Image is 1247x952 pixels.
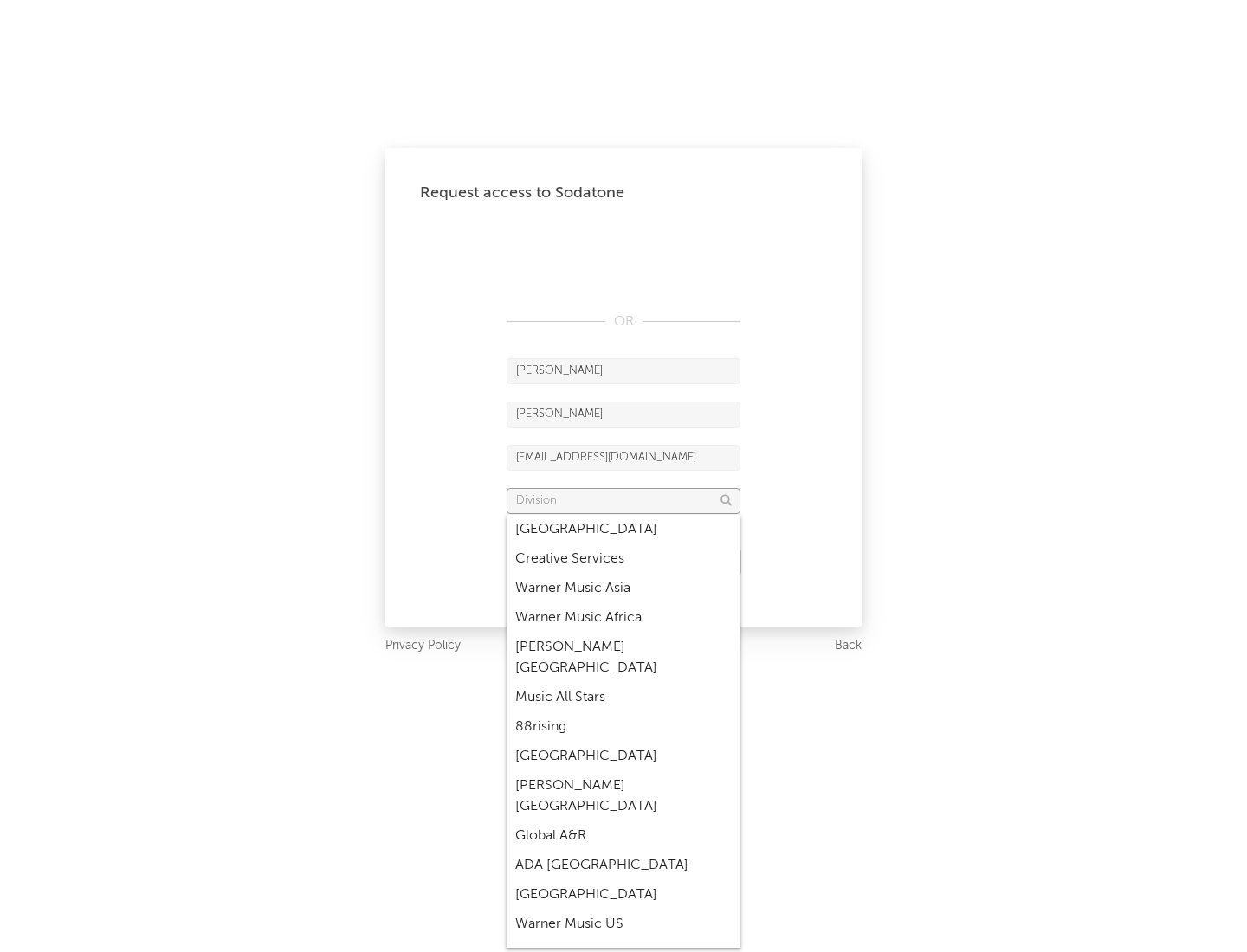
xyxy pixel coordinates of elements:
[507,574,740,603] div: Warner Music Asia
[507,488,740,514] input: Division
[507,603,740,633] div: Warner Music Africa
[507,683,740,712] div: Music All Stars
[507,771,740,821] div: [PERSON_NAME] [GEOGRAPHIC_DATA]
[507,402,740,428] input: Last Name
[835,635,862,657] a: Back
[507,445,740,471] input: Email
[507,851,740,880] div: ADA [GEOGRAPHIC_DATA]
[507,880,740,910] div: [GEOGRAPHIC_DATA]
[507,633,740,683] div: [PERSON_NAME] [GEOGRAPHIC_DATA]
[420,183,827,203] div: Request access to Sodatone
[507,544,740,574] div: Creative Services
[385,635,461,657] a: Privacy Policy
[507,910,740,939] div: Warner Music US
[507,358,740,384] input: First Name
[507,712,740,742] div: 88rising
[507,742,740,771] div: [GEOGRAPHIC_DATA]
[507,821,740,851] div: Global A&R
[507,312,740,332] div: OR
[507,515,740,544] div: [GEOGRAPHIC_DATA]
